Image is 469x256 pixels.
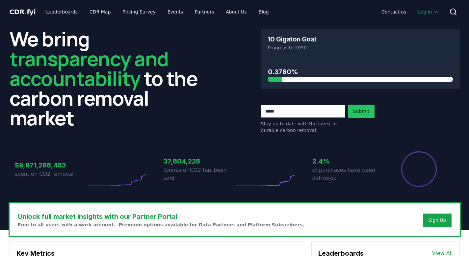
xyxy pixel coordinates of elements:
h3: 37,804,228 [164,156,235,166]
p: spent on CO2 removal [15,170,86,178]
a: Partners [190,6,219,18]
button: Sign Up [423,214,451,227]
a: Leaderboards [41,6,83,18]
span: CDR fyi [10,8,36,16]
span: Log in [418,9,438,15]
a: Log in [413,6,444,18]
span: transparency and accountability [10,45,169,92]
h3: Unlock full market insights with our Partner Portal [18,212,304,221]
h3: 10 Gigaton Goal [268,36,316,42]
h2: We bring to the carbon removal market [10,29,208,128]
button: Submit [348,105,375,118]
p: Stay up to date with the latest in durable carbon removal. [261,120,345,134]
h3: $9,971,288,483 [15,160,86,170]
a: Contact us [376,6,411,18]
a: About Us [221,6,252,18]
div: Percentage of sales delivered [401,151,437,188]
a: CDR.fyi [10,7,36,16]
nav: Main [376,6,444,18]
span: . [24,8,27,16]
nav: Main [41,6,274,18]
a: Events [162,6,188,18]
a: Sign Up [428,217,446,223]
a: Blog [253,6,274,18]
p: Free to all users with a work account. Premium options available for Data Partners and Platform S... [18,221,304,228]
h3: 0.3780% [268,67,453,77]
a: Pricing Survey [117,6,161,18]
p: Progress to 2050 [268,44,453,51]
a: CDR Map [84,6,116,18]
p: of purchases have been delivered [312,166,383,182]
h3: 2.4% [312,156,383,166]
p: tonnes of CO2 has been sold [164,166,235,182]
